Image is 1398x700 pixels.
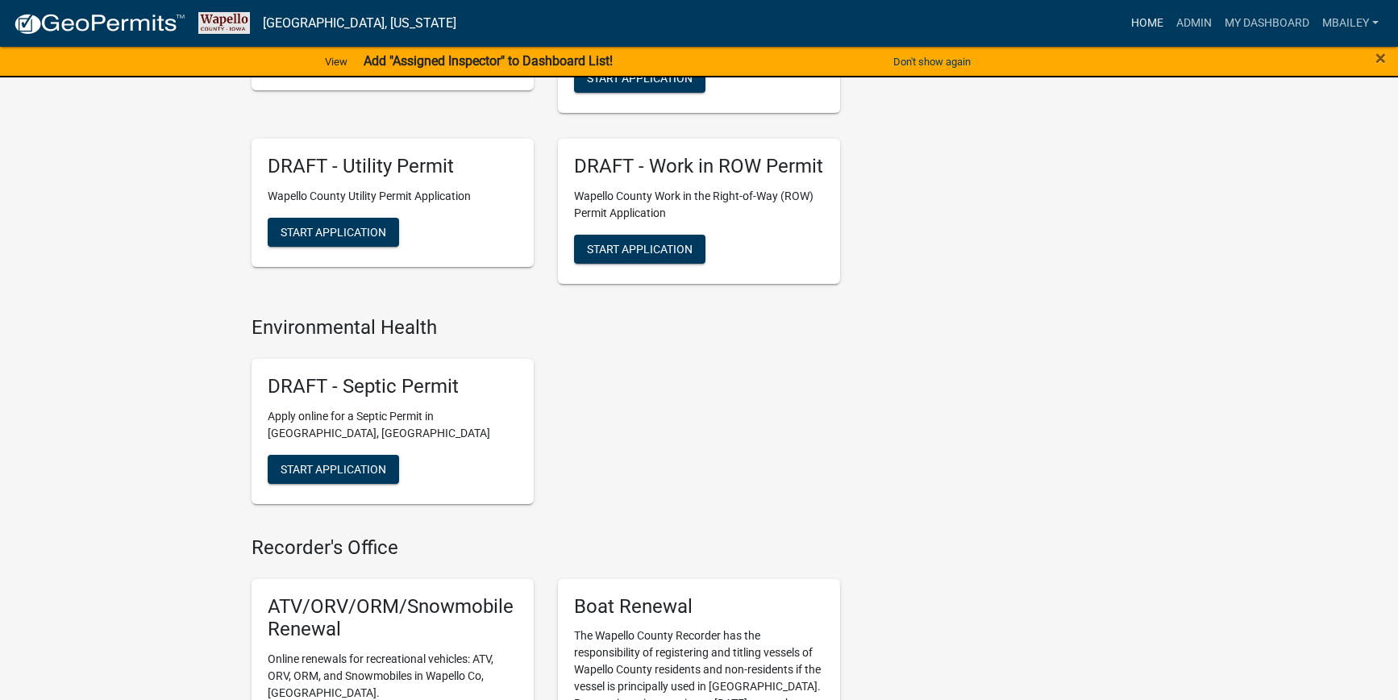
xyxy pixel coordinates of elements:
span: Start Application [587,243,693,256]
h5: DRAFT - Work in ROW Permit [574,155,824,178]
h5: Boat Renewal [574,595,824,619]
h5: DRAFT - Utility Permit [268,155,518,178]
a: My Dashboard [1218,8,1316,39]
p: Wapello County Work in the Right-of-Way (ROW) Permit Application [574,188,824,222]
p: Apply online for a Septic Permit in [GEOGRAPHIC_DATA], [GEOGRAPHIC_DATA] [268,408,518,442]
span: Start Application [281,462,386,475]
span: × [1375,47,1386,69]
a: [GEOGRAPHIC_DATA], [US_STATE] [263,10,456,37]
img: Wapello County, Iowa [198,12,250,34]
a: mbailey [1316,8,1385,39]
a: View [318,48,354,75]
span: Start Application [587,72,693,85]
button: Start Application [574,235,705,264]
h5: ATV/ORV/ORM/Snowmobile Renewal [268,595,518,642]
button: Close [1375,48,1386,68]
button: Don't show again [887,48,977,75]
strong: Add "Assigned Inspector" to Dashboard List! [364,53,613,69]
a: Home [1125,8,1170,39]
a: Admin [1170,8,1218,39]
h5: DRAFT - Septic Permit [268,375,518,398]
button: Start Application [268,455,399,484]
h4: Environmental Health [252,316,840,340]
h4: Recorder's Office [252,536,840,560]
button: Start Application [268,218,399,247]
p: Wapello County Utility Permit Application [268,188,518,205]
span: Start Application [281,226,386,239]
